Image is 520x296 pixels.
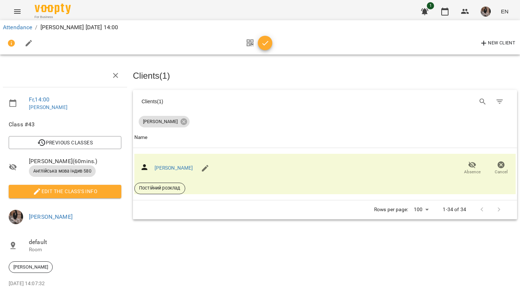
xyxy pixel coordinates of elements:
div: Clients ( 1 ) [142,98,318,105]
div: Sort [134,133,148,142]
p: [DATE] 14:07:32 [9,280,121,287]
button: Cancel [487,158,516,178]
span: Постійний розклад [135,185,185,191]
span: Cancel [495,169,508,175]
p: Room [29,246,121,253]
p: Rows per page: [374,206,408,213]
img: 7eeb5c2dceb0f540ed985a8fa2922f17.jpg [481,6,491,17]
div: 100 [411,204,431,215]
span: Англійська мова індив 580 [29,168,96,174]
span: Name [134,133,516,142]
img: Voopty Logo [35,4,71,14]
p: [PERSON_NAME] [DATE] 14:00 [40,23,118,32]
button: New Client [478,38,517,49]
span: For Business [35,15,71,19]
button: Absence [458,158,487,178]
nav: breadcrumb [3,23,517,32]
button: Previous Classes [9,136,121,149]
span: [PERSON_NAME] [9,264,52,270]
span: Previous Classes [14,138,116,147]
span: Class #43 [9,120,121,129]
a: [PERSON_NAME] [29,104,68,110]
img: 7eeb5c2dceb0f540ed985a8fa2922f17.jpg [9,210,23,224]
span: [PERSON_NAME] [139,118,182,125]
span: EN [501,8,508,15]
a: [PERSON_NAME] [29,213,73,220]
span: Absence [464,169,481,175]
span: Edit the class's Info [14,187,116,196]
span: [PERSON_NAME] ( 60 mins. ) [29,157,121,166]
button: Filter [491,93,508,110]
div: [PERSON_NAME] [9,261,53,273]
h3: Clients ( 1 ) [133,71,517,80]
span: New Client [480,39,515,48]
span: default [29,238,121,247]
div: [PERSON_NAME] [139,116,190,127]
li: / [35,23,37,32]
a: Attendance [3,24,32,31]
div: Table Toolbar [133,90,517,113]
span: 1 [427,2,434,9]
p: 1-34 of 34 [443,206,466,213]
button: EN [498,5,511,18]
a: [PERSON_NAME] [155,165,193,171]
button: Edit the class's Info [9,185,121,198]
button: Search [474,93,491,110]
button: Menu [9,3,26,20]
div: Name [134,133,148,142]
a: Fr , 14:00 [29,96,49,103]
